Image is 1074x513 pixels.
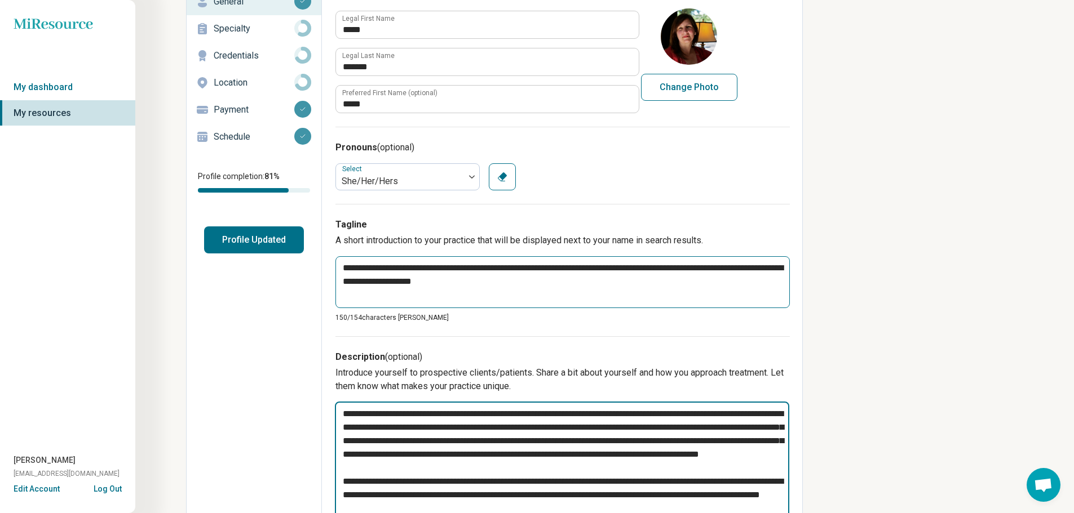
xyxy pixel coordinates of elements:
span: (optional) [385,351,422,362]
h3: Pronouns [335,141,790,154]
p: Credentials [214,49,294,63]
span: (optional) [377,142,414,153]
a: Specialty [187,15,321,42]
button: Edit Account [14,483,60,495]
label: Legal First Name [342,15,395,22]
button: Log Out [94,483,122,492]
a: Schedule [187,123,321,150]
label: Legal Last Name [342,52,395,59]
button: Profile Updated [204,226,304,253]
p: A short introduction to your practice that will be displayed next to your name in search results. [335,234,790,247]
button: Change Photo [641,74,737,101]
a: Payment [187,96,321,123]
label: Preferred First Name (optional) [342,90,437,96]
h3: Description [335,350,790,364]
div: Profile completion: [187,164,321,199]
img: avatar image [661,8,717,65]
p: 150/ 154 characters [PERSON_NAME] [335,313,790,323]
p: Introduce yourself to prospective clients/patients. Share a bit about yourself and how you approa... [335,366,790,393]
span: [PERSON_NAME] [14,454,76,466]
a: Location [187,69,321,96]
label: Select [342,165,364,173]
p: Schedule [214,130,294,144]
span: 81 % [264,172,280,181]
a: Credentials [187,42,321,69]
div: She/Her/Hers [342,175,459,188]
p: Location [214,76,294,90]
p: Specialty [214,22,294,35]
span: [EMAIL_ADDRESS][DOMAIN_NAME] [14,469,120,479]
p: Payment [214,103,294,117]
div: Open chat [1027,468,1060,502]
h3: Tagline [335,218,790,231]
div: Profile completion [198,188,310,193]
